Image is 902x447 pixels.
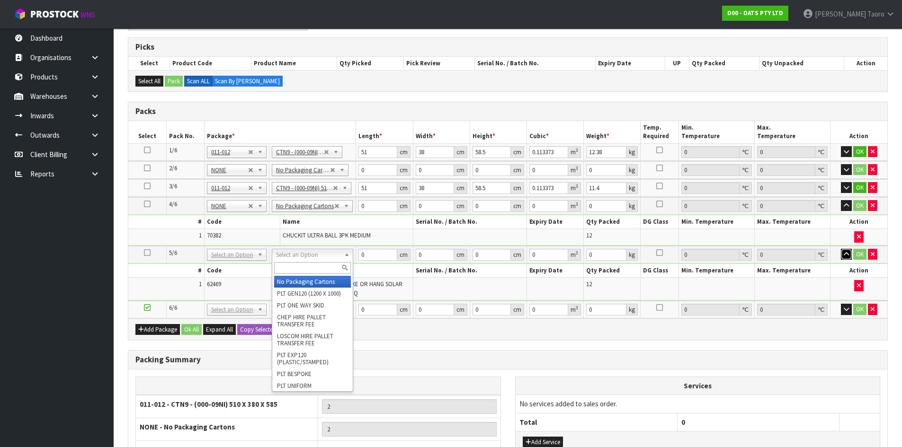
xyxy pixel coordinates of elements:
[626,146,638,158] div: kg
[511,182,524,194] div: cm
[754,264,830,278] th: Max. Temperature
[203,324,236,335] button: Expand All
[586,280,592,288] span: 12
[211,304,254,316] span: Select an Option
[276,183,333,194] span: CTN9 - (000-09NI) 510 X 380 X 585
[740,200,752,212] div: ℃
[740,164,752,176] div: ℃
[626,249,638,261] div: kg
[135,107,880,116] h3: Packs
[584,264,641,278] th: Qty Packed
[831,215,887,229] th: Action
[199,231,202,239] span: 1
[280,215,413,229] th: Name
[516,413,678,431] th: Total
[584,121,641,143] th: Weight
[413,121,470,143] th: Width
[511,200,524,212] div: cm
[397,304,411,316] div: cm
[274,380,351,392] li: PLT UNIFORM
[853,164,866,175] button: OK
[740,249,752,261] div: ℃
[576,183,578,189] sup: 3
[212,76,283,87] label: Scan By [PERSON_NAME]
[404,57,475,70] th: Pick Review
[136,377,501,395] th: Packagings
[413,215,527,229] th: Serial No. / Batch No.
[14,8,26,20] img: cube-alt.png
[815,200,828,212] div: ℃
[527,264,584,278] th: Expiry Date
[759,57,844,70] th: Qty Unpacked
[169,164,177,172] span: 2/6
[165,76,183,87] button: Pack
[211,165,248,176] span: NONE
[397,146,411,158] div: cm
[831,264,887,278] th: Action
[128,215,204,229] th: #
[815,9,866,18] span: [PERSON_NAME]
[740,304,752,316] div: ℃
[356,121,413,143] th: Length
[454,200,467,212] div: cm
[689,57,759,70] th: Qty Packed
[576,201,578,207] sup: 3
[237,324,279,335] button: Copy Selected
[568,164,581,176] div: m
[576,147,578,153] sup: 3
[527,121,584,143] th: Cubic
[135,43,880,52] h3: Picks
[169,249,177,257] span: 5/6
[679,264,754,278] th: Min. Temperature
[853,146,866,158] button: OK
[135,355,880,364] h3: Packing Summary
[454,146,467,158] div: cm
[568,182,581,194] div: m
[128,57,170,70] th: Select
[853,200,866,211] button: OK
[397,164,411,176] div: cm
[276,201,334,212] span: No Packaging Cartons
[204,264,280,278] th: Code
[169,200,177,208] span: 4/6
[727,9,783,17] strong: D00 - DATS PTY LTD
[815,304,828,316] div: ℃
[568,200,581,212] div: m
[169,146,177,154] span: 1/6
[626,304,638,316] div: kg
[184,76,213,87] label: Scan ALL
[170,57,251,70] th: Product Code
[274,349,351,368] li: PLT EXP120 (PLASTIC/STAMPED)
[204,121,356,143] th: Package
[516,395,880,413] td: No services added to sales order.
[576,305,578,311] sup: 3
[251,57,337,70] th: Product Name
[454,249,467,261] div: cm
[853,182,866,193] button: OK
[722,6,788,21] a: D00 - DATS PTY LTD
[568,249,581,261] div: m
[140,400,277,409] strong: 011-012 - CTN9 - (000-09NI) 510 X 380 X 585
[166,121,204,143] th: Pack No.
[207,231,221,239] span: 70382
[626,164,638,176] div: kg
[397,200,411,212] div: cm
[740,182,752,194] div: ℃
[626,200,638,212] div: kg
[135,76,163,87] button: Select All
[681,418,685,427] span: 0
[211,147,248,158] span: 011-012
[206,325,233,333] span: Expand All
[274,330,351,349] li: LOSCOM HIRE PALLET TRANSFER FEE
[475,57,596,70] th: Serial No. / Batch No.
[211,183,248,194] span: 011-012
[454,304,467,316] div: cm
[511,249,524,261] div: cm
[181,324,202,335] button: Ok All
[665,57,689,70] th: UP
[641,121,679,143] th: Temp. Required
[831,121,887,143] th: Action
[199,280,202,288] span: 1
[754,121,830,143] th: Max. Temperature
[815,249,828,261] div: ℃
